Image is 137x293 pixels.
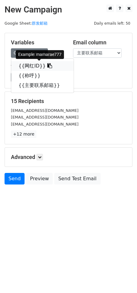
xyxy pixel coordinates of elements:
[107,264,137,293] iframe: Chat Widget
[11,98,126,105] h5: 15 Recipients
[11,71,74,81] a: {{称呼}}
[107,264,137,293] div: 聊天小组件
[11,48,48,58] a: Copy/paste...
[11,81,74,90] a: {{主要联系邮箱}}
[5,21,48,26] small: Google Sheet:
[11,39,64,46] h5: Variables
[11,130,36,138] a: +12 more
[32,21,48,26] a: 群发邮箱
[11,154,126,160] h5: Advanced
[92,20,132,27] span: Daily emails left: 50
[26,173,53,184] a: Preview
[73,39,126,46] h5: Email column
[11,115,79,119] small: [EMAIL_ADDRESS][DOMAIN_NAME]
[11,122,79,126] small: [EMAIL_ADDRESS][DOMAIN_NAME]
[16,50,64,59] div: Example: mamarae777
[92,21,132,26] a: Daily emails left: 50
[54,173,100,184] a: Send Test Email
[5,5,132,15] h2: New Campaign
[11,108,79,113] small: [EMAIL_ADDRESS][DOMAIN_NAME]
[5,173,25,184] a: Send
[11,61,74,71] a: {{网红ID}}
